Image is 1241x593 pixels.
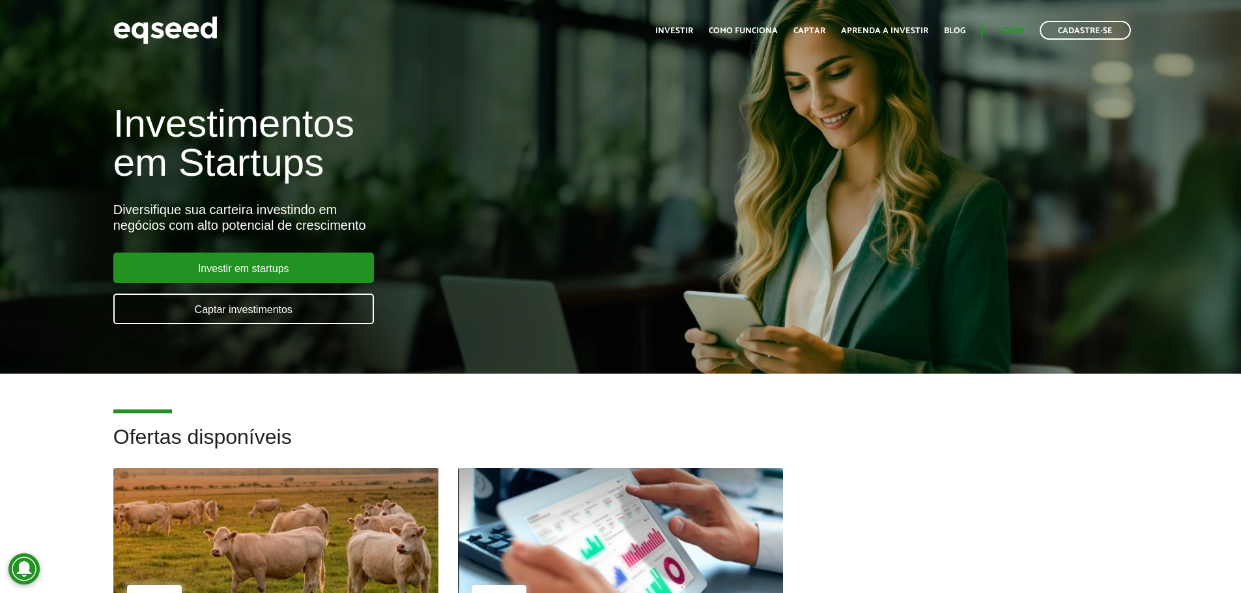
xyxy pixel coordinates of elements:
[113,426,1128,468] h2: Ofertas disponíveis
[113,13,218,48] img: EqSeed
[113,104,715,182] h1: Investimentos em Startups
[1040,21,1131,40] a: Cadastre-se
[793,27,825,35] a: Captar
[113,202,715,233] div: Diversifique sua carteira investindo em negócios com alto potencial de crescimento
[655,27,693,35] a: Investir
[841,27,928,35] a: Aprenda a investir
[113,294,374,324] a: Captar investimentos
[999,27,1024,35] a: Login
[113,253,374,283] a: Investir em startups
[709,27,778,35] a: Como funciona
[944,27,965,35] a: Blog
